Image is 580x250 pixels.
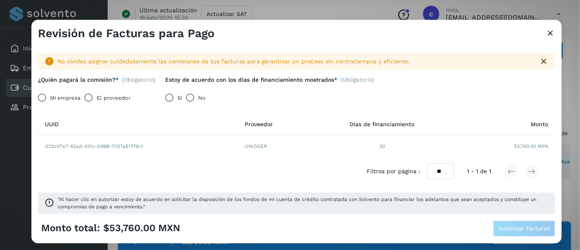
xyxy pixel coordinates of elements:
[198,89,206,106] label: No
[38,136,238,157] td: d23c07e7-42ad-431c-b988-7037a517f9c1
[45,121,59,127] span: UUID
[312,136,452,157] td: 30
[122,76,155,83] span: (Obligatorio)
[367,167,421,176] span: Filtros por página :
[177,89,182,106] label: Sí
[531,121,548,127] span: Monto
[245,121,273,127] span: Proveedor
[97,89,130,106] label: El proveedor
[103,223,180,234] span: $53,760.00 MXN
[498,225,550,231] span: Autorizar facturas
[350,121,415,127] span: Días de financiamiento
[38,76,119,83] label: ¿Quién pagará la comisión?
[238,136,312,157] td: UNIDSER
[58,57,532,66] div: No olvides asignar cuidadosamente las comisiones de tus facturas para garantizar un proceso sin c...
[50,89,80,106] label: Mi empresa
[165,76,337,83] label: Estoy de acuerdo con los días de financiamiento mostrados
[493,220,555,237] button: Autorizar facturas
[341,76,374,86] span: (Obligatorio)
[467,167,491,176] span: 1 - 1 de 1
[58,196,549,210] span: "Al hacer clic en autorizar estoy de acuerdo en solicitar la disposición de los fondos de mi cuen...
[38,27,215,40] h3: Revisión de Facturas para Pago
[41,223,100,234] span: Monto total:
[514,143,548,150] span: 53,760.00 MXN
